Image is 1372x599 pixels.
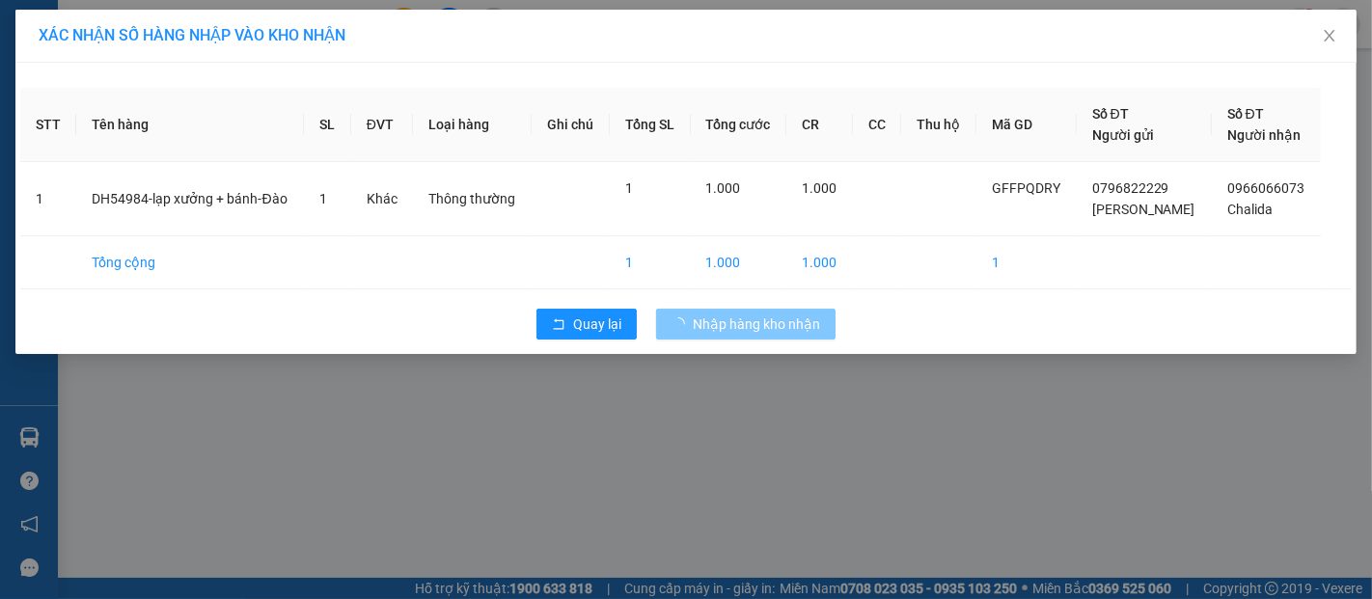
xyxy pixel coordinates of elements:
[532,88,610,162] th: Ghi chú
[20,162,76,236] td: 1
[552,317,565,333] span: rollback
[413,162,532,236] td: Thông thường
[20,88,76,162] th: STT
[691,236,787,289] td: 1.000
[901,88,976,162] th: Thu hộ
[413,88,532,162] th: Loại hàng
[319,191,327,206] span: 1
[1227,106,1264,122] span: Số ĐT
[976,88,1077,162] th: Mã GD
[1227,180,1304,196] span: 0966066073
[1227,127,1301,143] span: Người nhận
[656,309,836,340] button: Nhập hàng kho nhận
[1092,127,1154,143] span: Người gửi
[1092,202,1195,217] span: [PERSON_NAME]
[976,236,1077,289] td: 1
[610,88,691,162] th: Tổng SL
[853,88,901,162] th: CC
[1322,28,1337,43] span: close
[802,180,837,196] span: 1.000
[610,236,691,289] td: 1
[351,162,414,236] td: Khác
[76,88,304,162] th: Tên hàng
[76,236,304,289] td: Tổng cộng
[76,162,304,236] td: DH54984-lạp xưởng + bánh-Đào
[573,313,621,335] span: Quay lại
[351,88,414,162] th: ĐVT
[706,180,741,196] span: 1.000
[625,180,633,196] span: 1
[693,313,820,335] span: Nhập hàng kho nhận
[672,317,693,331] span: loading
[536,309,637,340] button: rollbackQuay lại
[1303,10,1357,64] button: Close
[691,88,787,162] th: Tổng cước
[39,26,345,44] span: XÁC NHẬN SỐ HÀNG NHẬP VÀO KHO NHẬN
[786,88,853,162] th: CR
[1092,180,1169,196] span: 0796822229
[1227,202,1273,217] span: Chalida
[1092,106,1129,122] span: Số ĐT
[992,180,1060,196] span: GFFPQDRY
[304,88,350,162] th: SL
[786,236,853,289] td: 1.000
